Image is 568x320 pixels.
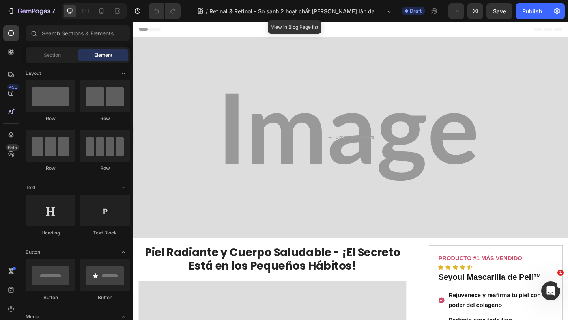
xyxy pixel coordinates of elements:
span: Toggle open [117,246,130,259]
div: Button [26,294,75,301]
span: Toggle open [117,67,130,80]
strong: Producto #1 más vendido [333,253,424,260]
strong: Rejuvenece y reafirma tu piel con el poder del colágeno [344,294,451,312]
span: Toggle open [117,181,130,194]
span: Retinal & Retinol - So sánh 2 hoạt chất [PERSON_NAME] làn da phụ nữ 30+ [209,7,383,15]
span: Layout [26,70,41,77]
span: Piel Radiante y Cuerpo Saludable - ¡El Secreto Está en los Pequeños Hábitos! [13,242,290,273]
div: Undo/Redo [149,3,181,19]
span: Save [493,8,506,15]
span: Element [94,52,112,59]
span: Button [26,249,40,256]
div: Row [26,165,75,172]
span: 1 [557,270,564,276]
button: Save [486,3,512,19]
span: / [206,7,208,15]
input: Search Sections & Elements [26,25,130,41]
button: Publish [516,3,549,19]
iframe: Design area [133,22,568,320]
span: Text [26,184,35,191]
div: Drop element here [220,122,262,128]
div: Row [80,115,130,122]
p: 7 [52,6,55,16]
div: Row [80,165,130,172]
button: 7 [3,3,59,19]
div: Row [26,115,75,122]
span: Section [44,52,61,59]
div: Text Block [80,229,130,236]
div: Publish [522,7,542,15]
iframe: Intercom live chat [541,281,560,300]
h2: Seyoul Mascarilla de Pelí™ [332,270,458,285]
div: 450 [7,84,19,90]
div: Heading [26,229,75,236]
div: Button [80,294,130,301]
div: Beta [6,144,19,151]
span: Draft [410,7,422,15]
